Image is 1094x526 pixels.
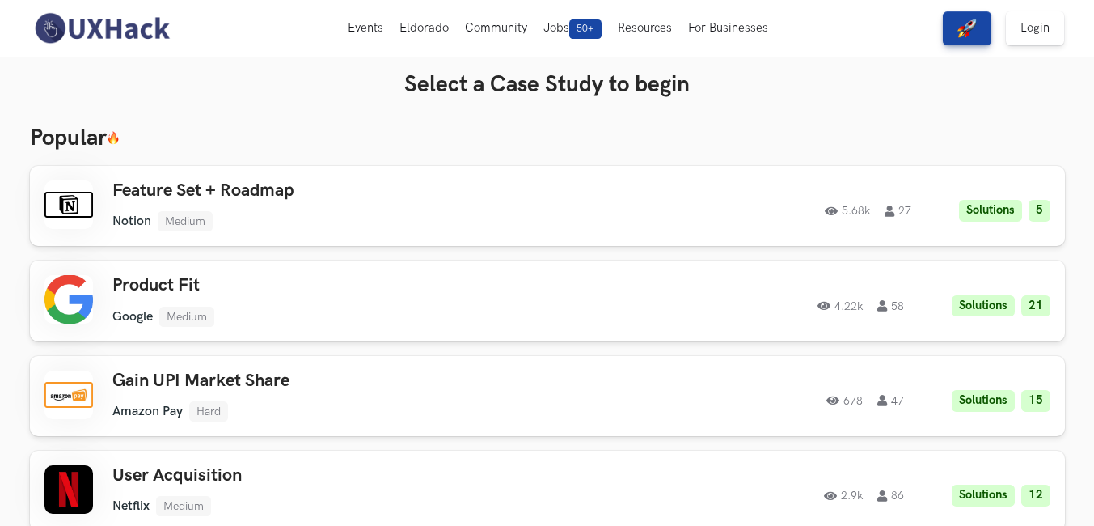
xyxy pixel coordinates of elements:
h3: Product Fit [112,275,572,296]
img: 🔥 [107,131,120,145]
li: Solutions [959,200,1022,222]
li: 21 [1021,295,1050,317]
h3: Popular [30,125,1065,152]
h3: User Acquisition [112,465,572,486]
span: 2.9k [824,490,863,502]
span: 678 [826,395,863,406]
a: Gain UPI Market ShareAmazon PayHard67847Solutions15 [30,356,1065,436]
li: Netflix [112,498,150,514]
li: 12 [1021,485,1050,507]
span: 58 [877,300,904,312]
li: 5 [1029,200,1050,222]
h3: Gain UPI Market Share [112,371,572,392]
img: UXHack-logo.png [30,11,174,45]
span: 86 [877,490,904,502]
li: Medium [156,496,211,516]
img: rocket [957,19,977,38]
a: Feature Set + RoadmapNotionMedium5.68k27Solutions5 [30,166,1065,246]
span: 5.68k [825,206,870,217]
li: 15 [1021,390,1050,412]
li: Notion [112,214,151,229]
h3: Feature Set + Roadmap [112,180,572,201]
span: 50+ [569,19,602,39]
li: Amazon Pay [112,404,183,419]
li: Hard [189,401,228,422]
span: 27 [885,206,911,217]
span: 47 [877,395,904,406]
h3: Select a Case Study to begin [30,71,1065,99]
li: Medium [158,211,213,231]
li: Solutions [952,390,1015,412]
a: Login [1006,11,1064,45]
li: Solutions [952,295,1015,317]
span: 4.22k [817,300,863,312]
li: Solutions [952,485,1015,507]
li: Medium [159,307,214,327]
a: Product FitGoogleMedium4.22k58Solutions21 [30,261,1065,341]
li: Google [112,309,153,325]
